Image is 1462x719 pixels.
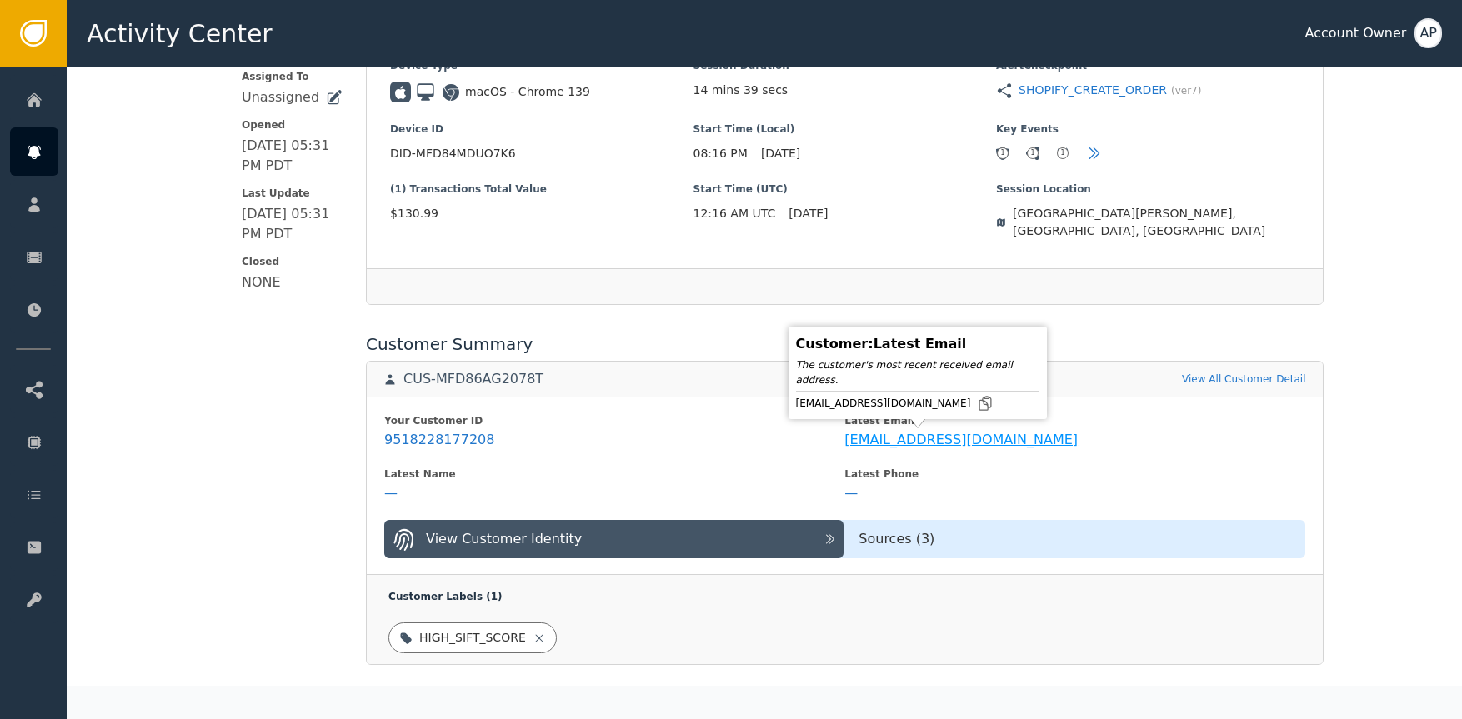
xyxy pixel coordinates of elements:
div: Customer : Latest Email [796,334,1039,354]
span: 08:16 PM [693,145,748,162]
div: [EMAIL_ADDRESS][DOMAIN_NAME] [796,395,1039,412]
span: Key Events [996,122,1299,137]
span: Assigned To [242,69,343,84]
span: $130.99 [390,205,693,222]
span: macOS - Chrome 139 [465,83,590,101]
span: (1) Transactions Total Value [390,182,693,197]
div: Unassigned [242,87,319,107]
span: Session Location [996,182,1299,197]
button: AP [1414,18,1442,48]
div: Latest Name [384,467,844,482]
div: CUS-MFD86AG2078T [403,371,543,387]
div: The customer's most recent received email address. [796,357,1039,387]
div: 1 [1057,147,1069,159]
span: Activity Center [87,15,273,52]
div: View Customer Identity [426,529,582,549]
span: DID-MFD84MDUO7K6 [390,145,693,162]
div: 1 [1027,147,1039,159]
div: NONE [242,272,281,292]
div: Customer Summary [366,332,1323,357]
div: [EMAIL_ADDRESS][DOMAIN_NAME] [844,432,1078,448]
span: Start Time (Local) [693,122,996,137]
div: Latest Phone [844,467,1304,482]
a: SHOPIFY_CREATE_ORDER [1019,82,1167,99]
span: [DATE] [761,145,800,162]
span: 12:16 AM UTC [693,205,776,222]
div: Latest Email [844,413,1304,428]
div: 9518228177208 [384,432,494,448]
span: (ver 7 ) [1171,83,1201,98]
div: Account Owner [1304,23,1406,43]
span: Opened [242,117,343,132]
a: View All Customer Detail [1182,372,1305,387]
span: Customer Labels ( 1 ) [388,591,502,602]
span: [GEOGRAPHIC_DATA][PERSON_NAME], [GEOGRAPHIC_DATA], [GEOGRAPHIC_DATA] [1013,205,1299,240]
div: Your Customer ID [384,413,844,428]
span: Closed [242,254,343,269]
div: — [384,485,398,502]
div: 1 [997,147,1009,159]
span: Start Time (UTC) [693,182,996,197]
div: [DATE] 05:31 PM PDT [242,204,343,244]
button: View Customer Identity [384,520,844,558]
span: [DATE] [789,205,828,222]
span: 14 mins 39 secs [693,82,789,99]
div: Sources ( 3 ) [844,529,1304,549]
div: HIGH_SIFT_SCORE [419,629,526,647]
div: — [844,485,858,502]
span: Device ID [390,122,693,137]
div: [DATE] 05:31 PM PDT [242,136,343,176]
span: Last Update [242,186,343,201]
